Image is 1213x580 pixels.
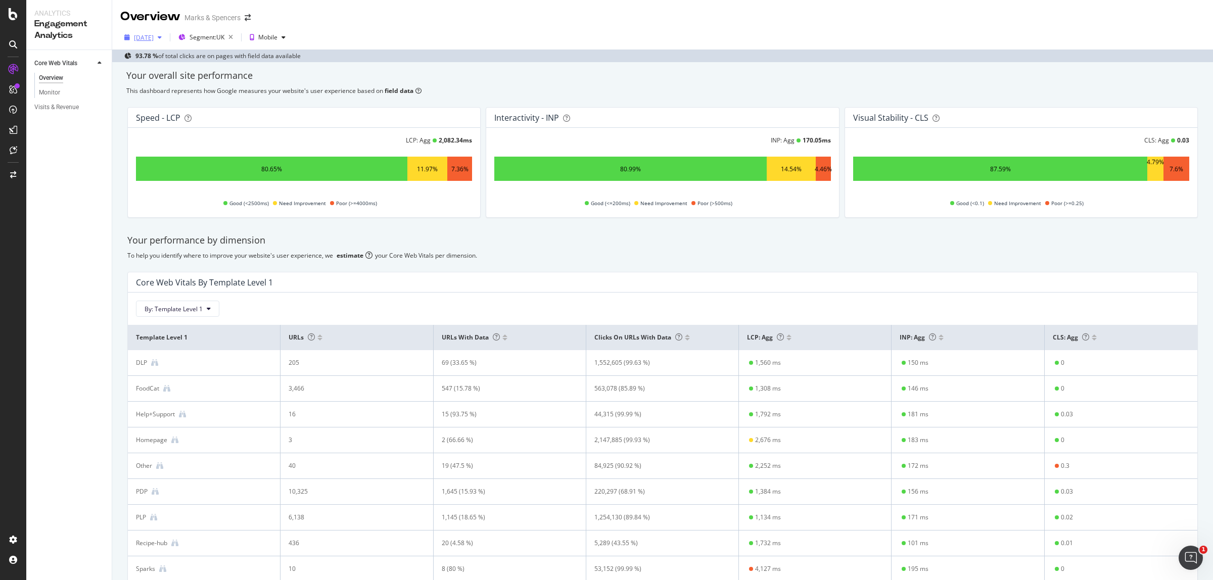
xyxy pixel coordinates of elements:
[451,165,469,173] div: 7.36%
[442,333,500,342] span: URLs with data
[591,197,630,209] span: Good (<=200ms)
[594,358,717,367] div: 1,552,605 (99.63 %)
[126,69,1199,82] div: Your overall site performance
[908,487,928,496] div: 156 ms
[289,539,411,548] div: 436
[594,487,717,496] div: 220,297 (68.91 %)
[136,410,175,419] div: Help+Support
[1144,136,1169,144] div: CLS: Agg
[261,165,282,173] div: 80.65%
[385,86,413,95] b: field data
[1061,513,1073,522] div: 0.02
[815,165,832,173] div: 4.46%
[620,165,641,173] div: 80.99%
[135,52,301,60] div: of total clicks are on pages with field data available
[442,564,564,573] div: 8 (80 %)
[1061,461,1069,470] div: 0.3
[594,436,717,445] div: 2,147,885 (99.93 %)
[755,513,781,522] div: 1,134 ms
[908,461,928,470] div: 172 ms
[134,33,154,42] div: [DATE]
[190,33,224,41] span: Segment: UK
[289,513,411,522] div: 6,138
[640,197,687,209] span: Need Improvement
[990,165,1011,173] div: 87.59%
[39,73,63,83] div: Overview
[289,564,411,573] div: 10
[442,513,564,522] div: 1,145 (18.65 %)
[1061,436,1064,445] div: 0
[127,234,1198,247] div: Your performance by dimension
[1061,564,1064,573] div: 0
[755,564,781,573] div: 4,127 ms
[594,461,717,470] div: 84,925 (90.92 %)
[900,333,936,342] span: INP: Agg
[289,358,411,367] div: 205
[1061,539,1073,548] div: 0.01
[1177,136,1189,144] div: 0.03
[442,384,564,393] div: 547 (15.78 %)
[853,113,928,123] div: Visual Stability - CLS
[337,251,363,260] div: estimate
[908,513,928,522] div: 171 ms
[336,197,377,209] span: Poor (>=4000ms)
[135,52,158,60] b: 93.78 %
[136,277,273,287] div: Core Web Vitals By Template Level 1
[442,539,564,548] div: 20 (4.58 %)
[594,410,717,419] div: 44,315 (99.99 %)
[136,113,180,123] div: Speed - LCP
[127,251,1198,260] div: To help you identify where to improve your website's user experience, we your Core Web Vitals per...
[755,539,781,548] div: 1,732 ms
[258,34,277,40] div: Mobile
[246,29,290,45] button: Mobile
[755,487,781,496] div: 1,384 ms
[442,461,564,470] div: 19 (47.5 %)
[39,87,105,98] a: Monitor
[34,58,77,69] div: Core Web Vitals
[39,73,105,83] a: Overview
[39,87,60,98] div: Monitor
[956,197,984,209] span: Good (<0.1)
[245,14,251,21] div: arrow-right-arrow-left
[908,539,928,548] div: 101 ms
[594,333,682,342] span: Clicks on URLs with data
[34,18,104,41] div: Engagement Analytics
[1061,384,1064,393] div: 0
[279,197,326,209] span: Need Improvement
[442,487,564,496] div: 1,645 (15.93 %)
[289,384,411,393] div: 3,466
[289,436,411,445] div: 3
[136,301,219,317] button: By: Template Level 1
[747,333,784,342] span: LCP: Agg
[120,29,166,45] button: [DATE]
[755,358,781,367] div: 1,560 ms
[136,461,152,470] div: Other
[406,136,431,144] div: LCP: Agg
[136,513,146,522] div: PLP
[136,564,155,573] div: Sparks
[1053,333,1089,342] span: CLS: Agg
[136,384,159,393] div: FoodCat
[439,136,472,144] div: 2,082.34 ms
[1199,546,1207,554] span: 1
[908,384,928,393] div: 146 ms
[229,197,269,209] span: Good (<2500ms)
[34,102,79,113] div: Visits & Revenue
[994,197,1041,209] span: Need Improvement
[908,410,928,419] div: 181 ms
[594,384,717,393] div: 563,078 (85.89 %)
[755,410,781,419] div: 1,792 ms
[34,8,104,18] div: Analytics
[594,513,717,522] div: 1,254,130 (89.84 %)
[289,461,411,470] div: 40
[136,358,147,367] div: DLP
[34,102,105,113] a: Visits & Revenue
[184,13,241,23] div: Marks & Spencers
[417,165,438,173] div: 11.97%
[908,436,928,445] div: 183 ms
[1051,197,1084,209] span: Poor (>=0.25)
[771,136,795,144] div: INP: Agg
[34,58,95,69] a: Core Web Vitals
[174,29,237,45] button: Segment:UK
[908,358,928,367] div: 150 ms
